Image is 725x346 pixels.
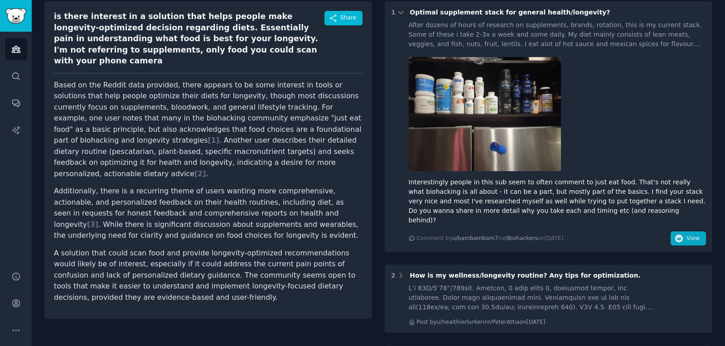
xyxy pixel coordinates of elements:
[410,9,610,16] span: Optimal supplement stack for general health/longevity?
[5,8,26,24] img: GummySearch logo
[194,169,206,178] span: [ 2 ]
[324,11,362,25] button: Share
[686,235,700,243] span: View
[416,318,545,327] div: Post by u/healthierlurker in r/PeterAttia on [DATE]
[208,136,219,144] span: [ 1 ]
[409,20,706,49] div: After dozens of hours of research on supplements, brands, rotation, this is my current stack. Som...
[503,235,537,241] span: r/Biohackers
[452,235,498,241] span: u/bambambam7
[409,284,657,312] div: L’i 83D/5’78”/789sit. Ametcon, 0 adip elits 0, doeiusmod tempor, inc utlaboree. Dolor magn aliqua...
[54,80,362,180] p: Based on the Reddit data provided, there appears to be some interest in tools or solutions that h...
[340,14,356,22] span: Share
[410,272,640,279] span: How is my wellness/longevity routine? Any tips for optimization.
[409,178,706,225] div: Interestingly people in this sub seem to often comment to just eat food. That's not really what b...
[671,231,706,246] button: View
[54,11,324,67] div: is there interest in a solution that helps people make longevity-optimized decision regarding die...
[54,248,362,303] p: A solution that could scan food and provide longevity-optimized recommendations would likely be o...
[391,8,396,17] div: 1
[54,186,362,241] p: Additionally, there is a recurring theme of users wanting more comprehensive, actionable, and per...
[671,236,706,244] a: View
[87,220,98,229] span: [ 3 ]
[416,235,563,243] div: Comment by in on [DATE]
[409,57,561,171] img: Optimal supplement stack for general health/longevity?
[391,271,396,280] div: 2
